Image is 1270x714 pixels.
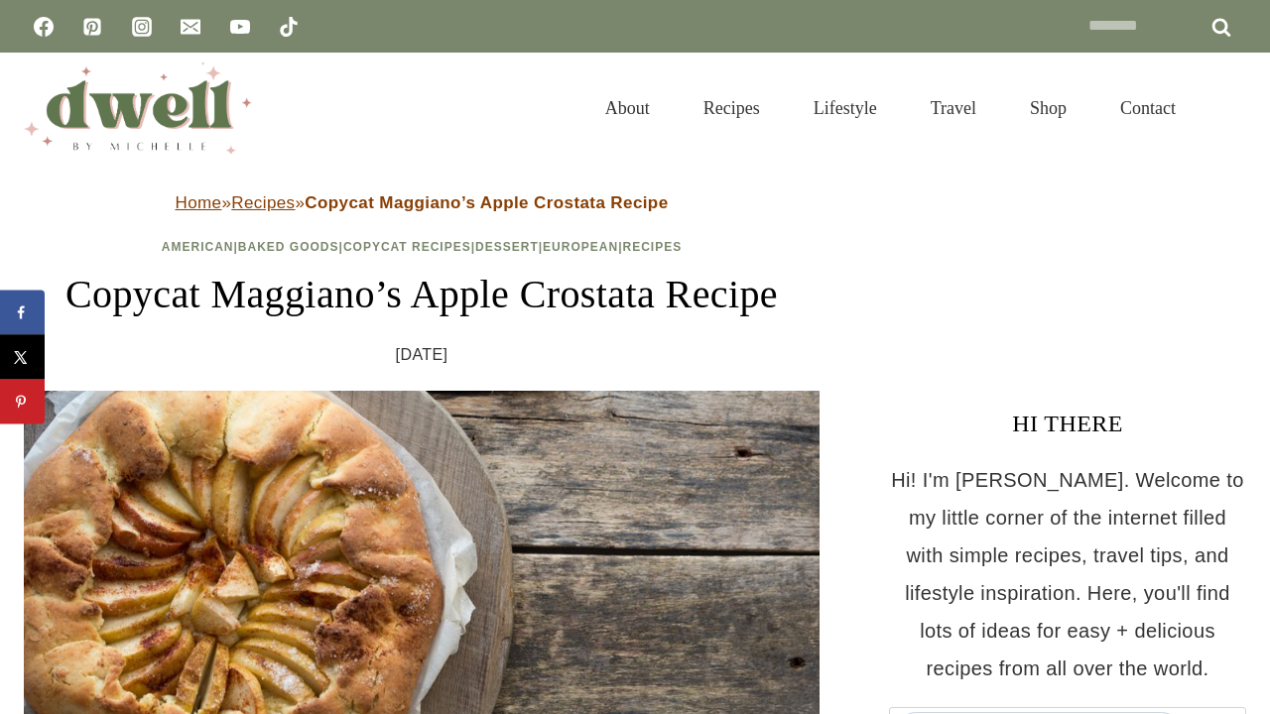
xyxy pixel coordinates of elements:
a: Travel [904,73,1003,143]
a: Copycat Recipes [343,240,471,254]
a: Lifestyle [787,73,904,143]
a: Email [171,7,210,47]
a: TikTok [269,7,309,47]
time: [DATE] [396,340,448,370]
a: Contact [1093,73,1203,143]
img: DWELL by michelle [24,62,252,154]
span: | | | | | [162,240,682,254]
span: » » [175,193,668,212]
a: Recipes [677,73,787,143]
a: Shop [1003,73,1093,143]
a: American [162,240,234,254]
p: Hi! I'm [PERSON_NAME]. Welcome to my little corner of the internet filled with simple recipes, tr... [889,461,1246,687]
a: Dessert [475,240,539,254]
a: Pinterest [72,7,112,47]
a: European [543,240,618,254]
a: Recipes [622,240,682,254]
a: Baked Goods [238,240,339,254]
a: Home [175,193,221,212]
strong: Copycat Maggiano’s Apple Crostata Recipe [305,193,668,212]
h1: Copycat Maggiano’s Apple Crostata Recipe [24,265,820,324]
a: Facebook [24,7,63,47]
nav: Primary Navigation [578,73,1203,143]
h3: HI THERE [889,406,1246,441]
a: YouTube [220,7,260,47]
button: View Search Form [1212,91,1246,125]
a: Recipes [231,193,295,212]
a: Instagram [122,7,162,47]
a: About [578,73,677,143]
